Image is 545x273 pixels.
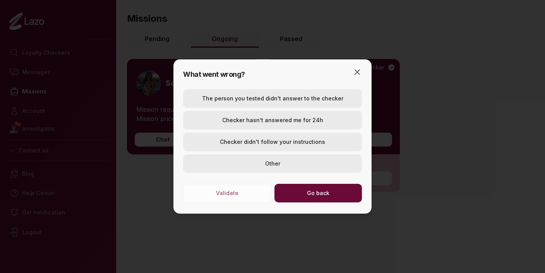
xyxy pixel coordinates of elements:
h2: What went wrong? [183,69,362,80]
button: Checker didn't follow your instructions [183,133,362,151]
button: The person you tested didn't answer to the checker [183,89,362,108]
button: Go back [274,184,362,202]
button: Checker hasn’t answered me for 24h [183,111,362,130]
button: Other [183,154,362,173]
